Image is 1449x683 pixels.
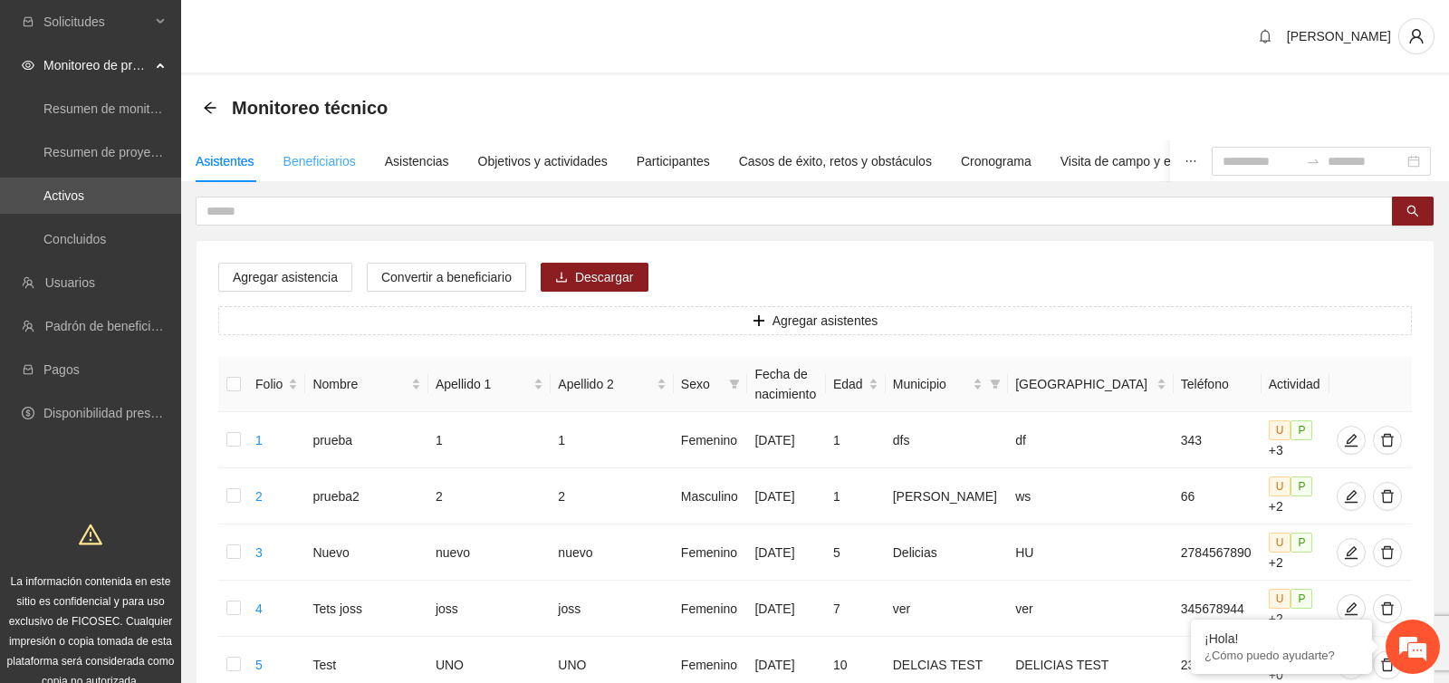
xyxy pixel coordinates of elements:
td: joss [551,581,673,637]
span: P [1291,533,1312,553]
td: Masculino [674,468,748,524]
span: P [1291,420,1312,440]
div: Participantes [637,151,710,171]
td: joss [428,581,551,637]
td: nuevo [428,524,551,581]
a: Pagos [43,362,80,377]
td: ver [886,581,1008,637]
span: swap-right [1306,154,1320,168]
a: 3 [255,545,263,560]
span: edit [1338,489,1365,504]
span: [PERSON_NAME] [1287,29,1391,43]
a: Activos [43,188,84,203]
td: 2784567890 [1174,524,1262,581]
button: delete [1373,482,1402,511]
span: [GEOGRAPHIC_DATA] [1015,374,1153,394]
div: Asistencias [385,151,449,171]
span: filter [729,379,740,390]
a: Resumen de monitoreo [43,101,176,116]
button: edit [1337,482,1366,511]
td: 343 [1174,412,1262,468]
a: Usuarios [45,275,95,290]
td: Tets joss [305,581,427,637]
span: filter [990,379,1001,390]
span: warning [79,523,102,546]
span: user [1399,28,1434,44]
span: delete [1374,489,1401,504]
span: bell [1252,29,1279,43]
span: Edad [833,374,865,394]
button: Convertir a beneficiario [367,263,526,292]
span: U [1269,476,1291,496]
a: Resumen de proyectos aprobados [43,145,237,159]
div: Visita de campo y entregables [1060,151,1230,171]
span: Folio [255,374,284,394]
td: ws [1008,468,1174,524]
a: 5 [255,658,263,672]
span: Solicitudes [43,4,150,40]
td: Femenino [674,412,748,468]
span: delete [1374,601,1401,616]
span: eye [22,59,34,72]
button: edit [1337,426,1366,455]
th: Municipio [886,357,1008,412]
th: Apellido 2 [551,357,673,412]
span: edit [1338,545,1365,560]
div: Asistentes [196,151,254,171]
span: U [1269,420,1291,440]
td: Nuevo [305,524,427,581]
button: edit [1337,538,1366,567]
td: Delicias [886,524,1008,581]
td: +2 [1262,468,1329,524]
td: dfs [886,412,1008,468]
span: Monitoreo de proyectos [43,47,150,83]
span: edit [1338,601,1365,616]
span: Agregar asistentes [772,311,878,331]
button: delete [1373,538,1402,567]
button: bell [1251,22,1280,51]
td: prueba2 [305,468,427,524]
span: Descargar [575,267,634,287]
span: delete [1374,433,1401,447]
td: [DATE] [747,468,825,524]
span: Monitoreo técnico [232,93,388,122]
span: Convertir a beneficiario [381,267,512,287]
div: Back [203,101,217,116]
span: P [1291,589,1312,609]
td: prueba [305,412,427,468]
button: ellipsis [1170,140,1212,182]
span: Apellido 1 [436,374,530,394]
td: nuevo [551,524,673,581]
a: 2 [255,489,263,504]
th: Actividad [1262,357,1329,412]
span: search [1406,205,1419,219]
td: 1 [826,468,886,524]
td: 1 [826,412,886,468]
td: 5 [826,524,886,581]
button: edit [1337,594,1366,623]
button: delete [1373,594,1402,623]
td: +3 [1262,412,1329,468]
th: Fecha de nacimiento [747,357,825,412]
div: Objetivos y actividades [478,151,608,171]
span: Agregar asistencia [233,267,338,287]
a: 4 [255,601,263,616]
div: Cronograma [961,151,1032,171]
textarea: Escriba su mensaje y pulse “Intro” [9,495,345,558]
td: 345678944 [1174,581,1262,637]
td: [DATE] [747,581,825,637]
div: Casos de éxito, retos y obstáculos [739,151,932,171]
span: Municipio [893,374,969,394]
span: Estamos en línea. [105,242,250,425]
a: Padrón de beneficiarios [45,319,178,333]
span: U [1269,533,1291,553]
p: ¿Cómo puedo ayudarte? [1204,649,1358,662]
td: 1 [551,412,673,468]
div: Chatee con nosotros ahora [94,92,304,116]
button: user [1398,18,1435,54]
a: 1 [255,433,263,447]
span: Sexo [681,374,723,394]
span: P [1291,476,1312,496]
td: ver [1008,581,1174,637]
button: delete [1373,426,1402,455]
